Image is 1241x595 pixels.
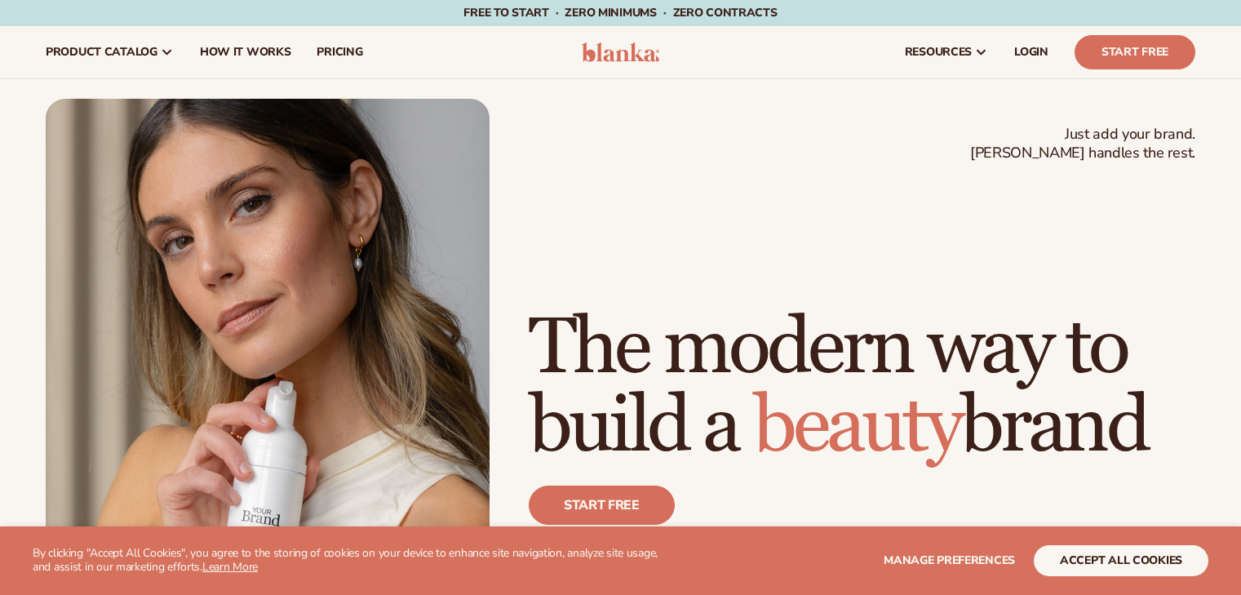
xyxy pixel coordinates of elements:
[200,46,291,59] span: How It Works
[970,125,1195,163] span: Just add your brand. [PERSON_NAME] handles the rest.
[33,547,676,575] p: By clicking "Accept All Cookies", you agree to the storing of cookies on your device to enhance s...
[46,46,157,59] span: product catalog
[1034,545,1208,576] button: accept all cookies
[463,5,777,20] span: Free to start · ZERO minimums · ZERO contracts
[529,309,1195,466] h1: The modern way to build a brand
[317,46,362,59] span: pricing
[884,545,1015,576] button: Manage preferences
[905,46,972,59] span: resources
[884,553,1015,568] span: Manage preferences
[202,559,258,575] a: Learn More
[753,379,960,474] span: beauty
[304,26,375,78] a: pricing
[892,26,1001,78] a: resources
[1075,35,1195,69] a: Start Free
[582,42,659,62] img: logo
[1014,46,1048,59] span: LOGIN
[187,26,304,78] a: How It Works
[1001,26,1061,78] a: LOGIN
[529,486,675,525] a: Start free
[33,26,187,78] a: product catalog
